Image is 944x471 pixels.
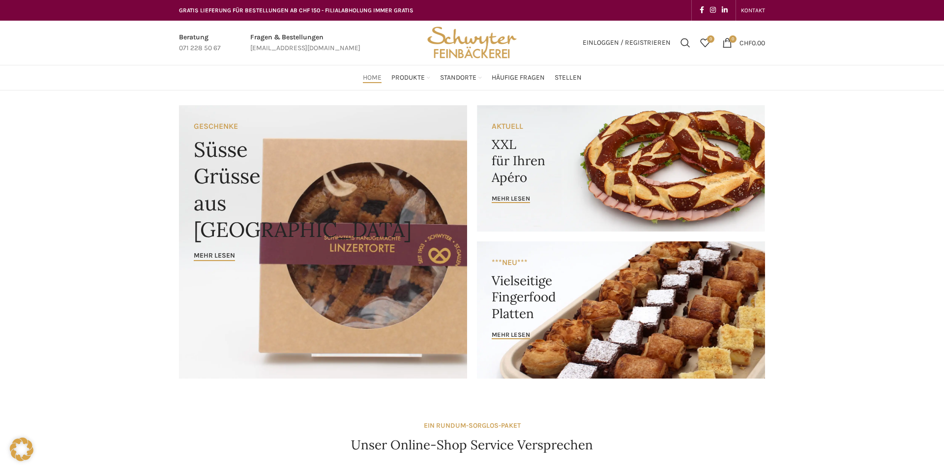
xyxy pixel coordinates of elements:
[729,35,737,43] span: 0
[363,68,382,88] a: Home
[477,241,765,379] a: Banner link
[179,7,413,14] span: GRATIS LIEFERUNG FÜR BESTELLUNGEN AB CHF 150 - FILIALABHOLUNG IMMER GRATIS
[440,73,476,83] span: Standorte
[424,38,520,46] a: Site logo
[719,3,731,17] a: Linkedin social link
[555,73,582,83] span: Stellen
[736,0,770,20] div: Secondary navigation
[391,73,425,83] span: Produkte
[695,33,715,53] a: 0
[555,68,582,88] a: Stellen
[424,421,521,430] strong: EIN RUNDUM-SORGLOS-PAKET
[179,105,467,379] a: Banner link
[697,3,707,17] a: Facebook social link
[492,73,545,83] span: Häufige Fragen
[739,38,765,47] bdi: 0.00
[739,38,752,47] span: CHF
[440,68,482,88] a: Standorte
[676,33,695,53] a: Suchen
[707,35,714,43] span: 0
[179,32,221,54] a: Infobox link
[391,68,430,88] a: Produkte
[741,0,765,20] a: KONTAKT
[477,105,765,232] a: Banner link
[351,436,593,454] h4: Unser Online-Shop Service Versprechen
[578,33,676,53] a: Einloggen / Registrieren
[583,39,671,46] span: Einloggen / Registrieren
[492,68,545,88] a: Häufige Fragen
[250,32,360,54] a: Infobox link
[707,3,719,17] a: Instagram social link
[717,33,770,53] a: 0 CHF0.00
[741,7,765,14] span: KONTAKT
[424,21,520,65] img: Bäckerei Schwyter
[174,68,770,88] div: Main navigation
[363,73,382,83] span: Home
[695,33,715,53] div: Meine Wunschliste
